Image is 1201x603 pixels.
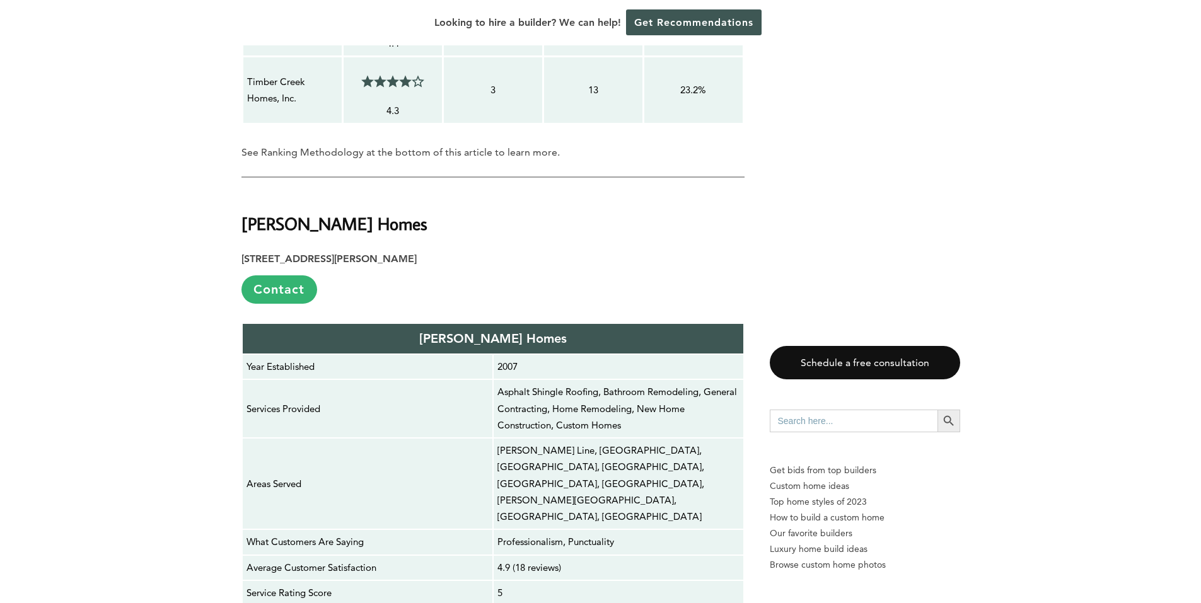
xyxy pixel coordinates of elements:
[626,9,762,35] a: Get Recommendations
[770,525,960,541] a: Our favorite builders
[497,534,740,550] p: Professionalism, Punctuality
[247,534,489,550] p: What Customers Are Saying
[497,442,740,525] p: [PERSON_NAME] Line, [GEOGRAPHIC_DATA], [GEOGRAPHIC_DATA], [GEOGRAPHIC_DATA], [GEOGRAPHIC_DATA], [...
[770,410,937,432] input: Search here...
[419,331,567,346] strong: [PERSON_NAME] Homes
[497,585,740,601] p: 5
[497,560,740,576] p: 4.9 (18 reviews)
[497,384,740,434] p: Asphalt Shingle Roofing, Bathroom Remodeling, General Contracting, Home Remodeling, New Home Cons...
[548,82,639,98] p: 13
[241,275,317,304] a: Contact
[448,82,538,98] p: 3
[241,144,745,161] p: See Ranking Methodology at the bottom of this article to learn more.
[770,541,960,557] a: Luxury home build ideas
[347,103,438,119] p: 4.3
[942,414,956,428] svg: Search
[770,462,960,478] p: Get bids from top builders
[770,494,960,510] a: Top home styles of 2023
[247,476,489,492] p: Areas Served
[247,359,489,375] p: Year Established
[247,585,489,601] p: Service Rating Score
[241,212,427,234] strong: [PERSON_NAME] Homes
[497,359,740,375] p: 2007
[770,346,960,379] a: Schedule a free consultation
[247,401,489,417] p: Services Provided
[247,560,489,576] p: Average Customer Satisfaction
[247,74,338,107] p: Timber Creek Homes, Inc.
[648,82,739,98] p: 23.2%
[770,557,960,573] a: Browse custom home photos
[770,478,960,494] a: Custom home ideas
[770,510,960,525] a: How to build a custom home
[241,253,417,265] strong: [STREET_ADDRESS][PERSON_NAME]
